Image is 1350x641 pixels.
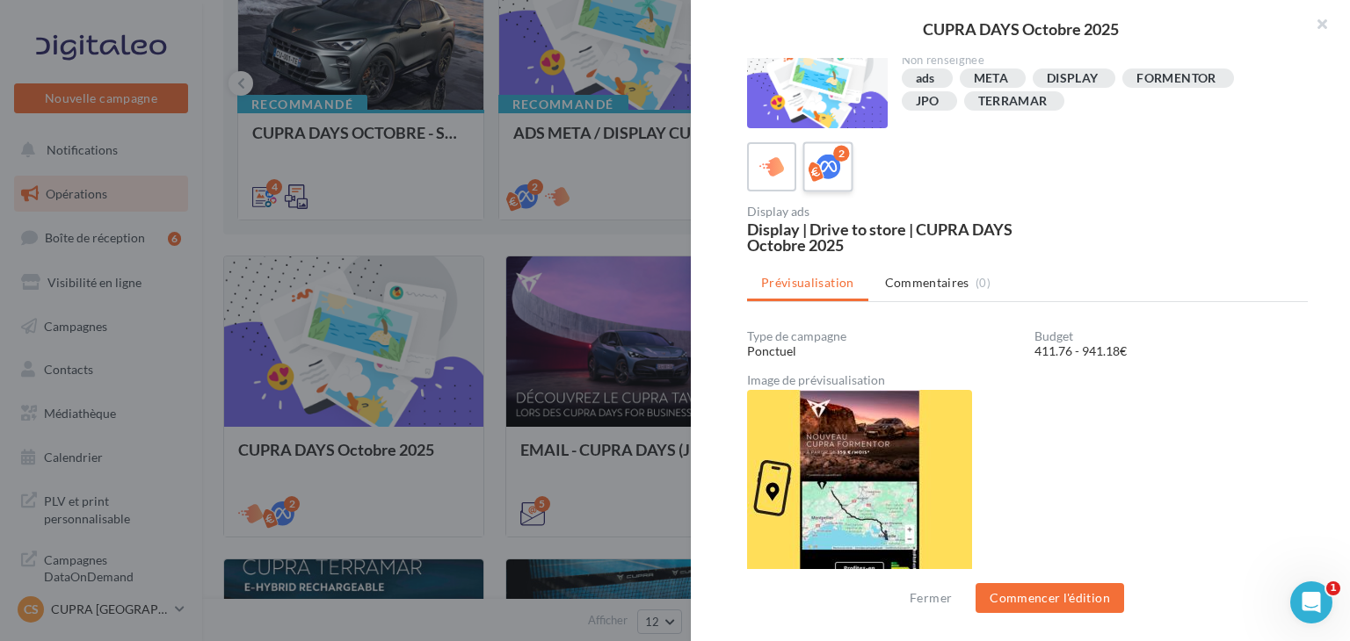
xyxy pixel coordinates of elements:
div: Display | Drive to store | CUPRA DAYS Octobre 2025 [747,221,1020,253]
div: Budget [1034,330,1308,342]
div: JPO [916,95,940,108]
div: Type de campagne [747,330,1020,342]
div: 411.76 - 941.18€ [1034,342,1308,360]
div: Non renseignée [902,53,1295,68]
button: Fermer [903,587,959,609]
img: c14277d021d3d8fb152ebb9bcd2e0253.jpg [747,390,972,587]
span: 1 [1326,581,1340,595]
span: Commentaires [885,274,969,292]
div: Ponctuel [747,342,1020,360]
div: DISPLAY [1047,72,1098,85]
div: 2 [833,146,849,162]
div: TERRAMAR [978,95,1048,108]
iframe: Intercom live chat [1290,581,1332,623]
div: Display ads [747,205,1020,218]
span: (0) [976,276,991,290]
div: META [974,72,1008,85]
div: FORMENTOR [1136,72,1216,85]
button: Commencer l'édition [976,583,1124,613]
div: Image de prévisualisation [747,374,1308,386]
div: CUPRA DAYS Octobre 2025 [719,21,1322,37]
div: ads [916,72,935,85]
